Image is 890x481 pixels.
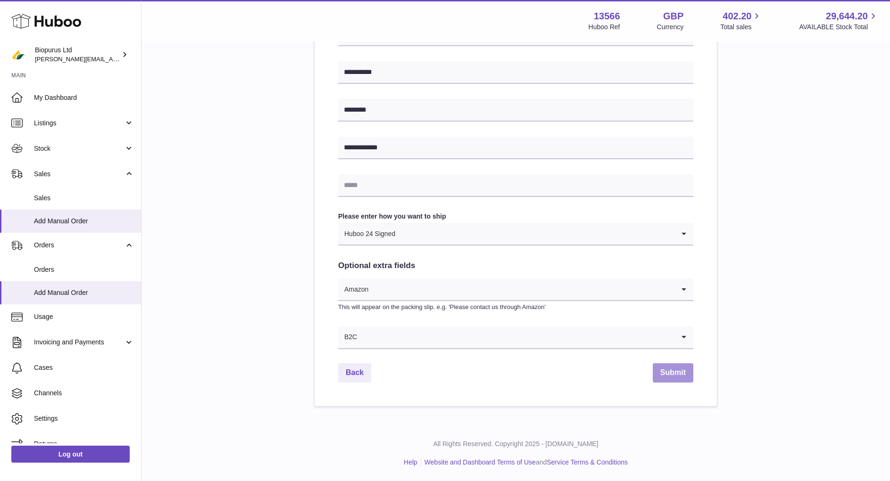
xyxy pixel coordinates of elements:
[547,458,628,466] a: Service Terms & Conditions
[35,55,189,63] span: [PERSON_NAME][EMAIL_ADDRESS][DOMAIN_NAME]
[338,223,693,245] div: Search for option
[338,278,369,300] span: Amazon
[338,326,693,349] div: Search for option
[338,303,693,311] p: This will appear on the packing slip. e.g. 'Please contact us through Amazon'
[34,414,134,423] span: Settings
[34,144,124,153] span: Stock
[653,363,693,383] button: Submit
[34,389,134,398] span: Channels
[338,223,396,245] span: Huboo 24 Signed
[369,278,674,300] input: Search for option
[34,338,124,347] span: Invoicing and Payments
[34,217,134,226] span: Add Manual Order
[421,458,628,467] li: and
[34,170,124,179] span: Sales
[34,312,134,321] span: Usage
[404,458,417,466] a: Help
[34,119,124,128] span: Listings
[34,440,134,448] span: Returns
[720,23,762,32] span: Total sales
[34,93,134,102] span: My Dashboard
[723,10,751,23] span: 402.20
[799,10,879,32] a: 29,644.20 AVAILABLE Stock Total
[594,10,620,23] strong: 13566
[149,440,882,448] p: All Rights Reserved. Copyright 2025 - [DOMAIN_NAME]
[589,23,620,32] div: Huboo Ref
[11,48,25,62] img: peter@biopurus.co.uk
[338,261,693,271] h2: Optional extra fields
[424,458,536,466] a: Website and Dashboard Terms of Use
[338,363,371,383] a: Back
[396,223,674,245] input: Search for option
[338,326,358,348] span: B2C
[799,23,879,32] span: AVAILABLE Stock Total
[34,241,124,250] span: Orders
[663,10,683,23] strong: GBP
[34,288,134,297] span: Add Manual Order
[338,278,693,301] div: Search for option
[11,446,130,463] a: Log out
[34,363,134,372] span: Cases
[720,10,762,32] a: 402.20 Total sales
[826,10,868,23] span: 29,644.20
[34,265,134,274] span: Orders
[34,194,134,203] span: Sales
[35,46,120,64] div: Biopurus Ltd
[338,212,693,221] label: Please enter how you want to ship
[358,326,674,348] input: Search for option
[657,23,684,32] div: Currency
